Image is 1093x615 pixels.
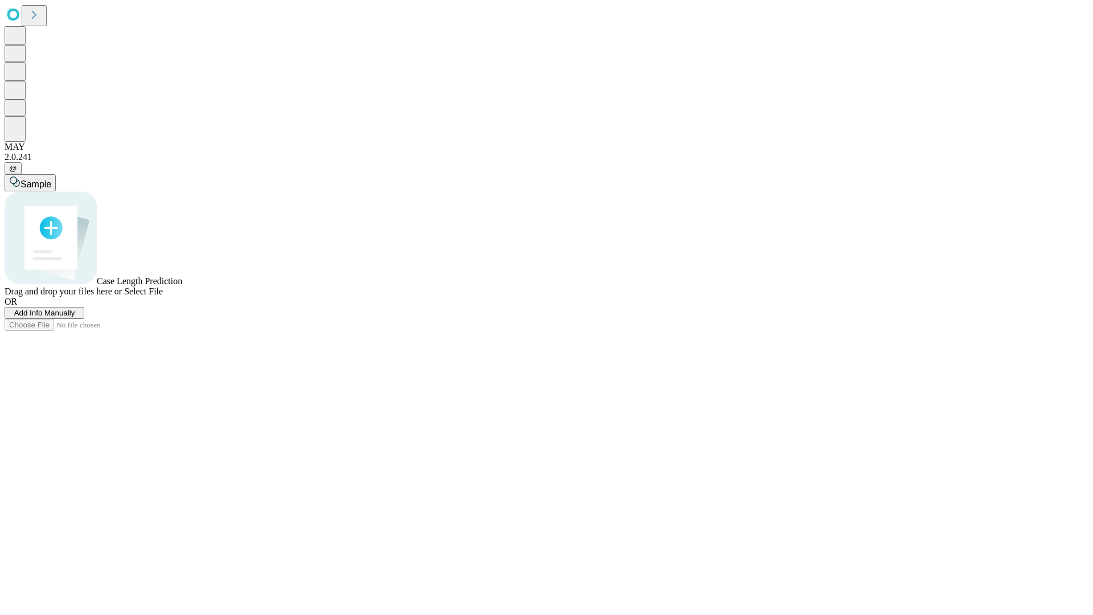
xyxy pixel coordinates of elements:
div: 2.0.241 [5,152,1088,162]
button: Sample [5,174,56,191]
button: Add Info Manually [5,307,84,319]
span: Select File [124,286,163,296]
button: @ [5,162,22,174]
span: Sample [20,179,51,189]
span: Case Length Prediction [97,276,182,286]
span: Add Info Manually [14,309,75,317]
span: OR [5,297,17,306]
span: Drag and drop your files here or [5,286,122,296]
span: @ [9,164,17,173]
div: MAY [5,142,1088,152]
